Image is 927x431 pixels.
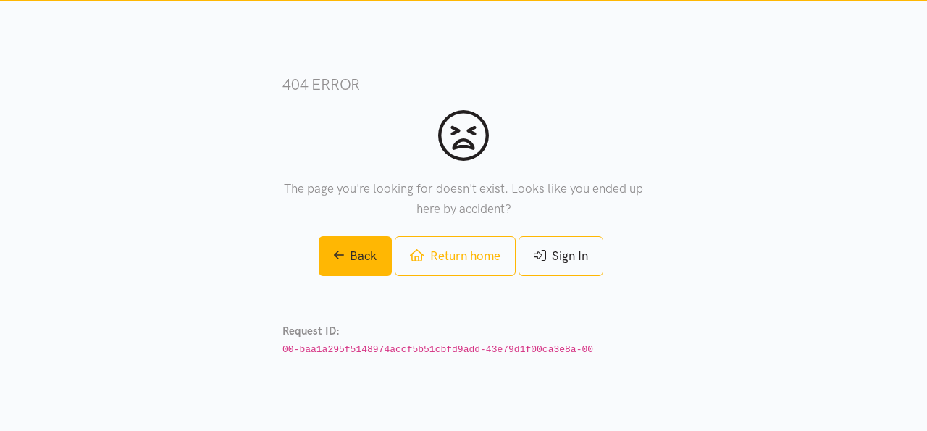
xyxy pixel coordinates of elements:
[282,344,593,355] code: 00-baa1a295f5148974accf5b51cbfd9add-43e79d1f00ca3e8a-00
[319,236,393,276] a: Back
[395,236,515,276] a: Return home
[282,74,645,95] h3: 404 error
[519,236,603,276] a: Sign In
[282,325,340,338] strong: Request ID:
[282,179,645,218] p: The page you're looking for doesn't exist. Looks like you ended up here by accident?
